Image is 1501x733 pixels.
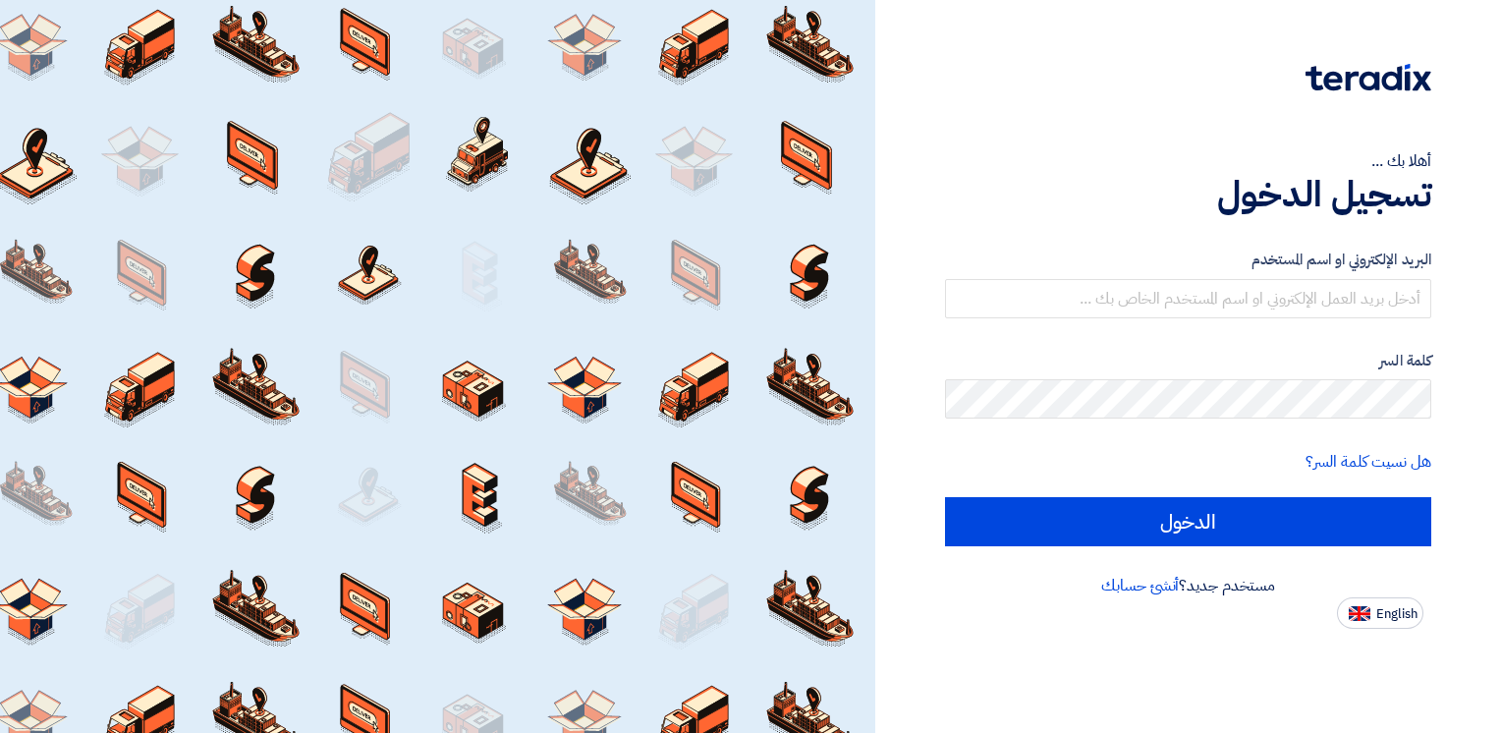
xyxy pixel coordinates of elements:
[1101,574,1179,597] a: أنشئ حسابك
[1306,64,1431,91] img: Teradix logo
[945,574,1431,597] div: مستخدم جديد؟
[1349,606,1370,621] img: en-US.png
[945,350,1431,372] label: كلمة السر
[1376,607,1418,621] span: English
[945,279,1431,318] input: أدخل بريد العمل الإلكتروني او اسم المستخدم الخاص بك ...
[1306,450,1431,474] a: هل نسيت كلمة السر؟
[945,149,1431,173] div: أهلا بك ...
[945,249,1431,271] label: البريد الإلكتروني او اسم المستخدم
[945,173,1431,216] h1: تسجيل الدخول
[945,497,1431,546] input: الدخول
[1337,597,1423,629] button: English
